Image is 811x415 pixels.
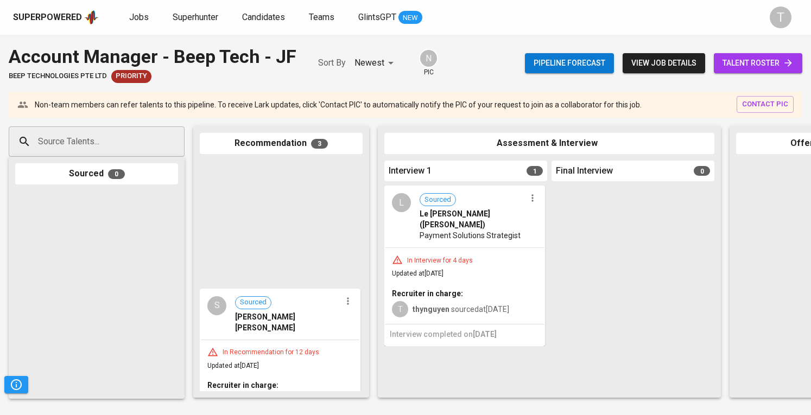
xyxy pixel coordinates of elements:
div: Sourced [15,163,178,184]
span: 1 [527,166,543,176]
span: Pipeline forecast [534,56,605,70]
button: Pipeline Triggers [4,376,28,393]
span: Sourced [420,195,455,205]
div: T [770,7,791,28]
b: thynguyen [413,305,449,314]
span: view job details [631,56,696,70]
span: 0 [694,166,710,176]
p: Non-team members can refer talents to this pipeline. To receive Lark updates, click 'Contact PIC'... [35,99,642,110]
img: app logo [84,9,99,25]
button: view job details [623,53,705,73]
b: Recruiter in charge: [392,289,463,298]
div: L [392,193,411,212]
span: [PERSON_NAME] [PERSON_NAME] [235,311,341,333]
a: talent roster [714,53,802,73]
span: GlintsGPT [358,12,396,22]
span: [DATE] [473,330,497,339]
a: Superpoweredapp logo [13,9,99,25]
span: Candidates [242,12,285,22]
span: Sourced [236,297,271,308]
a: Teams [309,11,337,24]
div: T [392,301,408,317]
span: 3 [311,139,328,149]
div: pic [419,49,438,77]
span: Final Interview [556,165,613,177]
button: contact pic [737,96,794,113]
div: Newest [354,53,397,73]
a: Superhunter [173,11,220,24]
div: Account Manager - Beep Tech - JF [9,43,296,70]
span: contact pic [742,98,788,111]
h6: Interview completed on [390,329,540,341]
div: In Recommendation for 12 days [218,348,324,357]
span: 0 [108,169,125,179]
span: Teams [309,12,334,22]
span: talent roster [723,56,794,70]
span: Superhunter [173,12,218,22]
div: In Interview for 4 days [403,256,477,265]
div: Recommendation [200,133,363,154]
span: Jobs [129,12,149,22]
div: Assessment & Interview [384,133,714,154]
p: Sort By [318,56,346,69]
span: Payment Solutions Strategist [420,230,521,241]
div: N [419,49,438,68]
b: Recruiter in charge: [207,381,278,390]
span: Interview 1 [389,165,432,177]
button: Open [179,141,181,143]
span: sourced at [DATE] [413,305,509,314]
span: Updated at [DATE] [207,362,259,369]
a: Candidates [242,11,287,24]
div: LSourcedLe [PERSON_NAME] ([PERSON_NAME])Payment Solutions StrategistIn Interview for 4 daysUpdate... [384,186,545,346]
p: Newest [354,56,384,69]
div: New Job received from Demand Team [111,70,151,83]
span: Priority [111,71,151,81]
div: Superpowered [13,11,82,24]
button: Pipeline forecast [525,53,614,73]
a: GlintsGPT NEW [358,11,422,24]
div: S [207,296,226,315]
a: Jobs [129,11,151,24]
span: Le [PERSON_NAME] ([PERSON_NAME]) [420,208,525,230]
span: NEW [398,12,422,23]
span: Updated at [DATE] [392,270,443,277]
span: Beep Technologies Pte Ltd [9,71,107,81]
